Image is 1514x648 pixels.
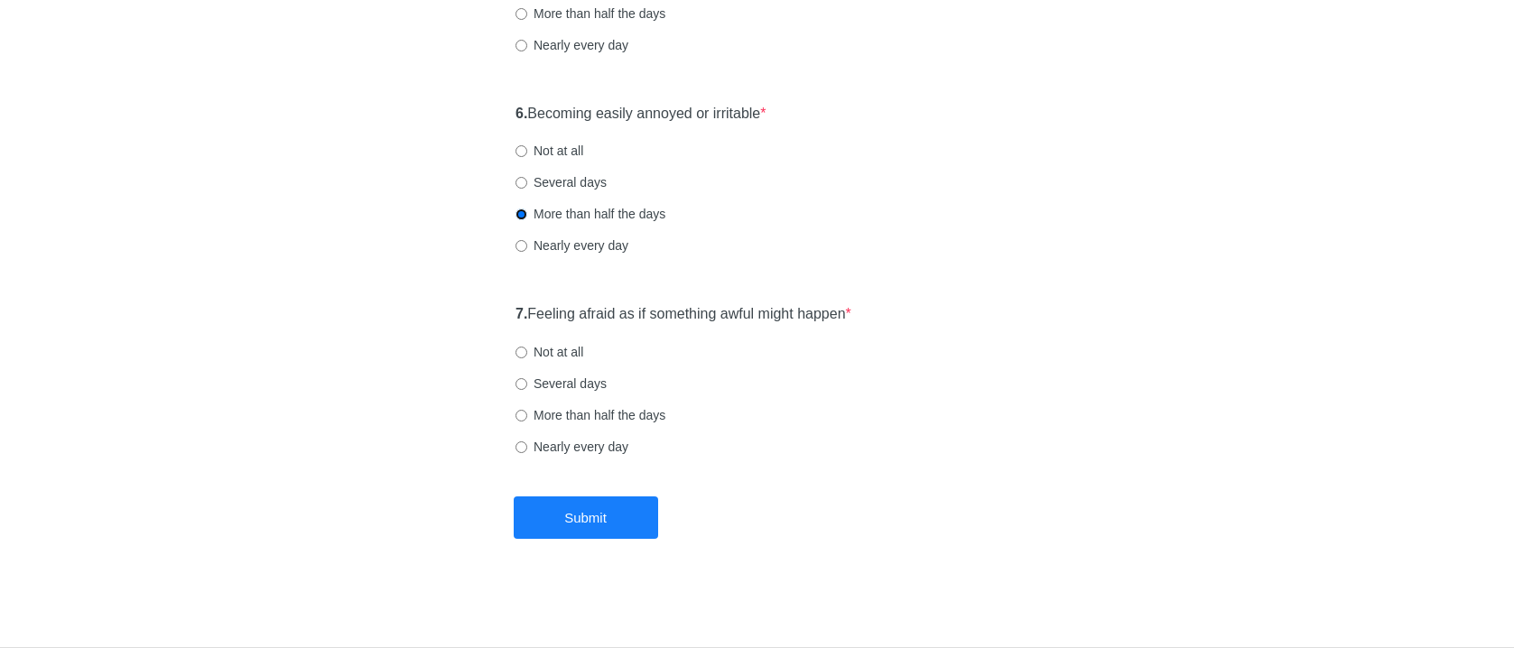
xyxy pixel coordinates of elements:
[516,375,607,393] label: Several days
[516,142,583,160] label: Not at all
[516,106,527,121] strong: 6.
[514,496,658,539] button: Submit
[516,410,527,421] input: More than half the days
[516,208,527,220] input: More than half the days
[516,240,527,252] input: Nearly every day
[516,306,527,321] strong: 7.
[516,173,607,191] label: Several days
[516,40,527,51] input: Nearly every day
[516,438,628,456] label: Nearly every day
[516,236,628,255] label: Nearly every day
[516,36,628,54] label: Nearly every day
[516,406,665,424] label: More than half the days
[516,145,527,157] input: Not at all
[516,304,851,325] label: Feeling afraid as if something awful might happen
[516,205,665,223] label: More than half the days
[516,343,583,361] label: Not at all
[516,441,527,453] input: Nearly every day
[516,378,527,390] input: Several days
[516,5,665,23] label: More than half the days
[516,104,766,125] label: Becoming easily annoyed or irritable
[516,347,527,358] input: Not at all
[516,8,527,20] input: More than half the days
[516,177,527,189] input: Several days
